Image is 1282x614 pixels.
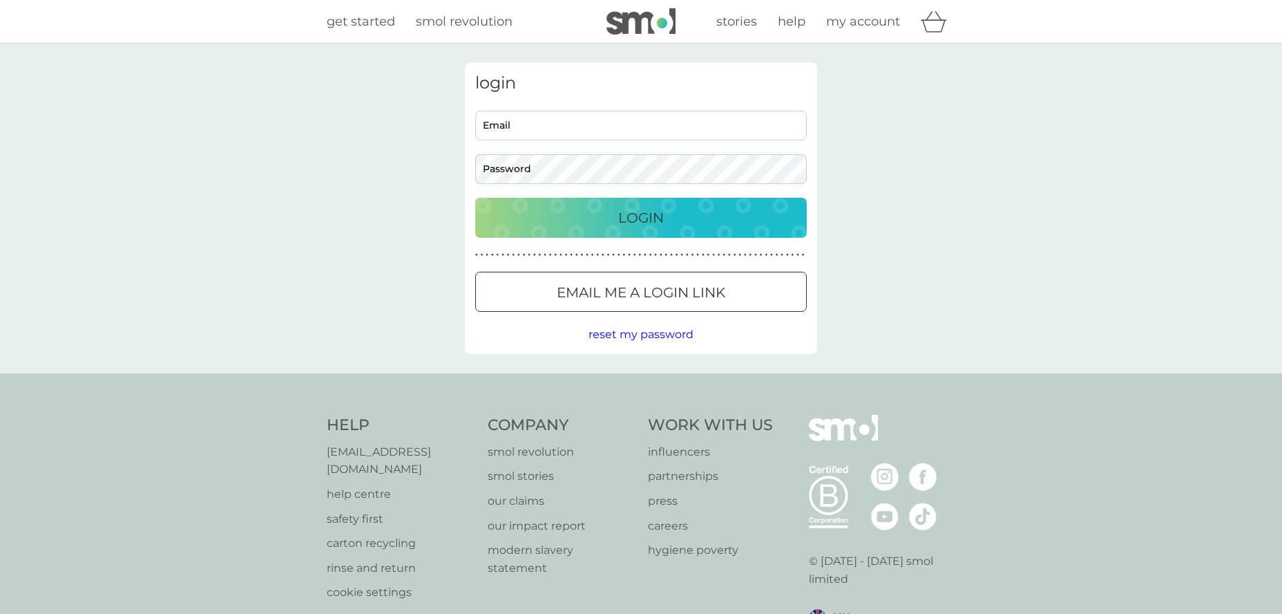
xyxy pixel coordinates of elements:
p: ● [481,252,484,259]
p: ● [554,252,557,259]
p: ● [486,252,488,259]
span: get started [327,14,395,29]
p: ● [517,252,520,259]
p: ● [680,252,683,259]
p: ● [544,252,546,259]
p: ● [549,252,552,259]
p: ● [628,252,631,259]
h3: login [475,73,807,93]
p: ● [802,252,805,259]
p: ● [528,252,530,259]
img: smol [606,8,676,35]
a: stories [716,12,757,32]
p: ● [644,252,647,259]
p: ● [728,252,731,259]
a: smol revolution [488,443,635,461]
p: ● [718,252,720,259]
a: partnerships [648,467,773,485]
p: ● [618,252,620,259]
p: ● [649,252,652,259]
p: ● [565,252,568,259]
p: ● [765,252,767,259]
a: modern slavery statement [488,541,635,577]
p: smol stories [488,467,635,485]
p: our claims [488,492,635,510]
p: ● [497,252,499,259]
p: ● [786,252,789,259]
p: ● [591,252,594,259]
img: visit the smol Facebook page [909,463,937,491]
button: reset my password [589,326,693,344]
p: ● [512,252,515,259]
p: ● [702,252,705,259]
p: ● [738,252,741,259]
p: ● [670,252,673,259]
span: stories [716,14,757,29]
span: reset my password [589,328,693,341]
p: ● [796,252,799,259]
p: ● [533,252,536,259]
button: Login [475,198,807,238]
a: safety first [327,510,474,528]
p: ● [602,252,604,259]
p: ● [575,252,578,259]
a: influencers [648,443,773,461]
a: [EMAIL_ADDRESS][DOMAIN_NAME] [327,443,474,478]
p: ● [586,252,589,259]
p: ● [596,252,599,259]
p: Email me a login link [557,281,725,304]
p: ● [749,252,752,259]
img: visit the smol Youtube page [871,503,899,530]
p: ● [754,252,757,259]
p: ● [770,252,773,259]
p: ● [686,252,689,259]
a: press [648,492,773,510]
p: ● [760,252,763,259]
p: ● [781,252,783,259]
p: ● [696,252,699,259]
span: smol revolution [416,14,513,29]
a: our impact report [488,517,635,535]
p: ● [744,252,747,259]
a: help centre [327,485,474,503]
a: my account [826,12,900,32]
p: ● [523,252,526,259]
p: ● [581,252,584,259]
p: ● [633,252,636,259]
span: my account [826,14,900,29]
p: ● [475,252,478,259]
p: ● [570,252,573,259]
p: ● [654,252,657,259]
a: help [778,12,805,32]
a: careers [648,517,773,535]
h4: Help [327,415,474,436]
p: ● [623,252,626,259]
p: ● [776,252,778,259]
p: ● [607,252,610,259]
span: help [778,14,805,29]
p: ● [559,252,562,259]
p: ● [660,252,662,259]
p: ● [723,252,725,259]
p: ● [707,252,710,259]
a: get started [327,12,395,32]
div: basket [921,8,955,35]
p: ● [638,252,641,259]
a: rinse and return [327,559,474,577]
p: ● [491,252,494,259]
a: cookie settings [327,584,474,602]
a: carton recycling [327,534,474,552]
p: ● [612,252,615,259]
p: ● [676,252,678,259]
p: ● [691,252,694,259]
